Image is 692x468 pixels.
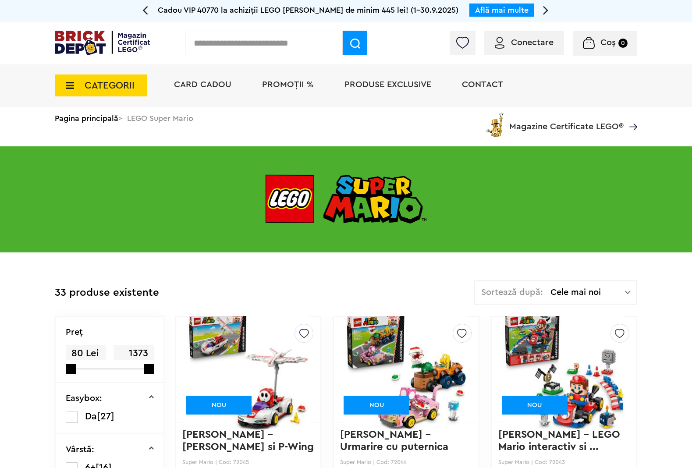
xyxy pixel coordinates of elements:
[85,81,135,90] span: CATEGORII
[186,396,252,415] div: NOU
[511,38,554,47] span: Conectare
[475,6,529,14] a: Află mai multe
[182,429,314,452] a: [PERSON_NAME] – [PERSON_NAME] si P-Wing
[462,80,503,89] a: Contact
[344,396,409,415] div: NOU
[624,111,637,120] a: Magazine Certificate LEGO®
[66,394,102,403] p: Easybox:
[174,80,231,89] a: Card Cadou
[344,80,431,89] a: Produse exclusive
[97,411,114,421] span: [27]
[618,39,628,48] small: 0
[340,429,451,464] a: [PERSON_NAME] – Urmarire cu puternica Pir...
[187,308,309,431] img: Mario Kart – Shy Guy si P-Wing
[345,308,467,431] img: Mario Kart – Urmarire cu puternica Piranha Plant
[85,411,97,421] span: Da
[495,38,554,47] a: Conectare
[66,328,83,337] p: Preţ
[481,288,543,297] span: Sortează după:
[66,445,94,454] p: Vârstă:
[498,429,623,452] a: [PERSON_NAME] – LEGO Mario interactiv si ...
[550,288,625,297] span: Cele mai noi
[114,345,153,374] span: 1373 Lei
[498,459,630,465] p: Super Mario | Cod: 72043
[55,280,159,305] div: 33 produse existente
[503,308,625,431] img: Mario Kart – LEGO Mario interactiv si Standard Kart
[182,459,314,465] p: Super Mario | Cod: 72045
[340,459,472,465] p: Super Mario | Cod: 72044
[600,38,616,47] span: Coș
[158,6,458,14] span: Cadou VIP 40770 la achiziții LEGO [PERSON_NAME] de minim 445 lei! (1-30.9.2025)
[262,80,314,89] a: PROMOȚII %
[502,396,568,415] div: NOU
[66,345,106,362] span: 80 Lei
[509,111,624,131] span: Magazine Certificate LEGO®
